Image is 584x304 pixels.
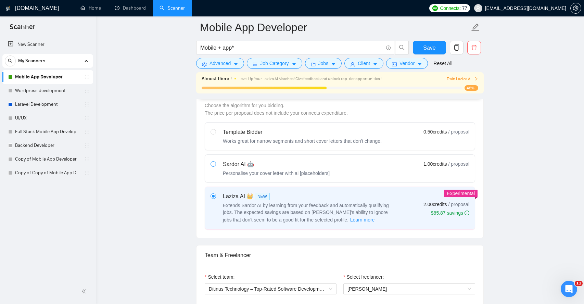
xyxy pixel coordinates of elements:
span: Level Up Your Laziza AI Matches! Give feedback and unlock top-tier opportunities ! [239,76,382,81]
div: Laziza AI [223,192,394,201]
span: holder [84,156,90,162]
span: Experimental [447,191,475,196]
img: upwork-logo.png [432,5,438,11]
span: Almost there ! [202,75,232,83]
span: caret-down [292,62,296,67]
span: user [350,62,355,67]
button: userClientcaret-down [344,58,383,69]
span: My Scanners [18,54,45,68]
span: caret-down [331,62,336,67]
span: setting [571,5,581,11]
span: 77 [462,4,467,12]
span: Job Category [260,60,289,67]
a: New Scanner [8,38,88,51]
span: search [395,45,408,51]
span: Ditinus Technology – Top-Rated Software Development Agency | Web & Mobile App Solutions for Start... [209,284,332,294]
span: 1.00 credits [423,160,447,168]
li: My Scanners [2,54,93,180]
span: 2.00 credits [423,201,447,208]
span: holder [84,129,90,135]
span: / proposal [448,161,469,167]
span: setting [202,62,207,67]
a: Wordpress development [15,84,80,98]
button: setting [570,3,581,14]
a: Backend Developer [15,139,80,152]
span: [PERSON_NAME] [347,286,387,292]
button: settingAdvancedcaret-down [196,58,244,69]
button: Train Laziza AI [447,76,478,82]
input: Search Freelance Jobs... [200,43,383,52]
span: info-circle [465,211,469,215]
span: holder [84,102,90,107]
li: New Scanner [2,38,93,51]
span: Save [423,43,435,52]
button: copy [450,41,464,54]
span: right [474,77,478,81]
span: Scanner [4,22,41,36]
span: holder [84,170,90,176]
span: 👑 [246,192,253,201]
span: Jobs [318,60,329,67]
span: folder [311,62,316,67]
div: Personalise your cover letter with ai [placeholders] [223,170,330,177]
span: Vendor [399,60,415,67]
button: folderJobscaret-down [305,58,342,69]
div: Works great for narrow segments and short cover letters that don't change. [223,138,382,144]
a: Mobile App Developer [15,70,80,84]
button: search [395,41,409,54]
button: delete [467,41,481,54]
span: / proposal [448,128,469,135]
button: search [5,55,16,66]
span: Learn more [350,216,375,224]
iframe: Intercom live chat [561,281,577,297]
div: $85.87 savings [431,210,469,216]
button: Save [413,41,446,54]
span: delete [468,45,481,51]
span: holder [84,115,90,121]
span: Client [358,60,370,67]
input: Scanner name... [200,19,470,36]
img: logo [6,3,11,14]
a: Copy of Copy of Mobile App Developer [15,166,80,180]
span: caret-down [373,62,378,67]
span: Choose the algorithm for you bidding. The price per proposal does not include your connects expen... [205,103,348,116]
span: bars [253,62,257,67]
span: double-left [81,288,88,295]
span: Advanced [210,60,231,67]
div: Template Bidder [223,128,382,136]
a: Full Stack Mobile App Developer [15,125,80,139]
div: Sardor AI 🤖 [223,160,330,168]
span: info-circle [386,46,391,50]
span: holder [84,143,90,148]
a: UI/UX [15,111,80,125]
a: searchScanner [160,5,185,11]
span: 11 [575,281,583,286]
a: setting [570,5,581,11]
span: caret-down [417,62,422,67]
span: idcard [392,62,397,67]
a: Copy of Mobile App Developer [15,152,80,166]
label: Select freelancer: [343,273,384,281]
label: Select team: [205,273,234,281]
span: Connects: [440,4,460,12]
div: Team & Freelancer [205,245,475,265]
span: holder [84,88,90,93]
span: / proposal [448,201,469,208]
button: idcardVendorcaret-down [386,58,428,69]
span: copy [450,45,463,51]
span: user [476,6,481,11]
span: caret-down [233,62,238,67]
span: Extends Sardor AI by learning from your feedback and automatically qualifying jobs. The expected ... [223,203,389,223]
a: homeHome [80,5,101,11]
span: NEW [255,193,270,200]
button: barsJob Categorycaret-down [247,58,302,69]
span: holder [84,74,90,80]
a: Reset All [433,60,452,67]
span: edit [471,23,480,32]
span: 48% [465,85,478,91]
a: Laravel Development [15,98,80,111]
span: search [5,59,15,63]
span: 0.50 credits [423,128,447,136]
button: Laziza AI NEWExtends Sardor AI by learning from your feedback and automatically qualifying jobs. ... [350,216,375,224]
